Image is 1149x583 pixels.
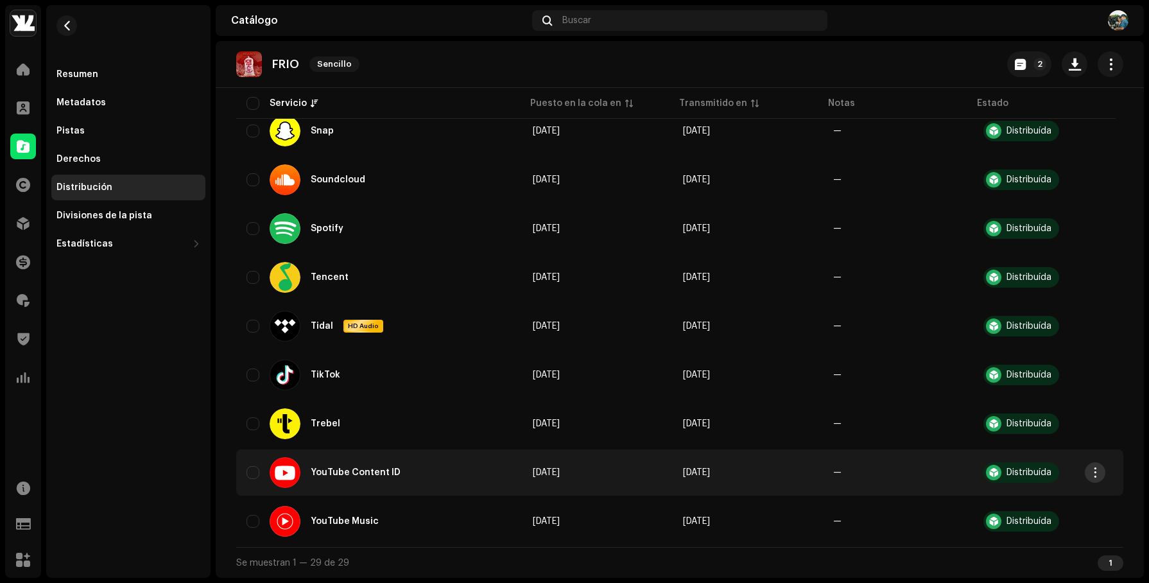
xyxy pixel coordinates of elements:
[683,273,710,282] span: 14 feb 2025
[311,322,333,331] div: Tidal
[683,322,710,331] span: 14 feb 2025
[533,175,560,184] span: 13 feb 2025
[51,203,205,229] re-m-nav-item: Divisiones de la pista
[56,126,85,136] div: Pistas
[562,15,591,26] span: Buscar
[56,69,98,80] div: Resumen
[833,273,842,282] re-a-table-badge: —
[272,58,299,71] p: FRIO
[1006,468,1051,477] div: Distribuída
[833,126,842,135] re-a-table-badge: —
[1006,273,1051,282] div: Distribuída
[56,211,152,221] div: Divisiones de la pista
[683,419,710,428] span: 14 feb 2025
[270,97,307,110] div: Servicio
[51,231,205,257] re-m-nav-dropdown: Estadísticas
[533,322,560,331] span: 13 feb 2025
[1006,419,1051,428] div: Distribuída
[683,224,710,233] span: 14 feb 2025
[311,517,379,526] div: YouTube Music
[1006,370,1051,379] div: Distribuída
[56,154,101,164] div: Derechos
[533,370,560,379] span: 13 feb 2025
[1007,51,1051,77] button: 2
[1006,126,1051,135] div: Distribuída
[311,126,334,135] div: Snap
[311,175,365,184] div: Soundcloud
[683,175,710,184] span: 14 feb 2025
[833,419,842,428] re-a-table-badge: —
[309,57,359,72] span: Sencillo
[51,146,205,172] re-m-nav-item: Derechos
[683,370,710,379] span: 14 feb 2025
[311,419,340,428] div: Trebel
[533,468,560,477] span: 13 feb 2025
[683,517,710,526] span: 14 feb 2025
[533,517,560,526] span: 13 feb 2025
[51,90,205,116] re-m-nav-item: Metadatos
[236,559,349,568] span: Se muestran 1 — 29 de 29
[231,15,527,26] div: Catálogo
[683,468,710,477] span: 14 feb 2025
[530,97,621,110] div: Puesto en la cola en
[51,175,205,200] re-m-nav-item: Distribución
[1033,58,1046,71] p-badge: 2
[533,224,560,233] span: 13 feb 2025
[10,10,36,36] img: a0cb7215-512d-4475-8dcc-39c3dc2549d0
[683,126,710,135] span: 14 feb 2025
[533,419,560,428] span: 13 feb 2025
[56,239,113,249] div: Estadísticas
[311,273,349,282] div: Tencent
[533,126,560,135] span: 13 feb 2025
[236,51,262,77] img: 0a5c9163-b7ab-4fb1-a496-37f3c4b1958b
[833,468,842,477] re-a-table-badge: —
[1108,10,1128,31] img: 9d8bb8e1-882d-4cad-b6ab-e8a3da621c55
[1006,322,1051,331] div: Distribuída
[56,98,106,108] div: Metadatos
[533,273,560,282] span: 13 feb 2025
[311,224,343,233] div: Spotify
[833,175,842,184] re-a-table-badge: —
[679,97,747,110] div: Transmitido en
[833,370,842,379] re-a-table-badge: —
[833,517,842,526] re-a-table-badge: —
[311,468,401,477] div: YouTube Content ID
[51,62,205,87] re-m-nav-item: Resumen
[833,322,842,331] re-a-table-badge: —
[1006,224,1051,233] div: Distribuída
[311,370,340,379] div: TikTok
[56,182,112,193] div: Distribución
[833,224,842,233] re-a-table-badge: —
[345,322,382,331] span: HD Audio
[1098,555,1123,571] div: 1
[51,118,205,144] re-m-nav-item: Pistas
[1006,175,1051,184] div: Distribuída
[1006,517,1051,526] div: Distribuída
